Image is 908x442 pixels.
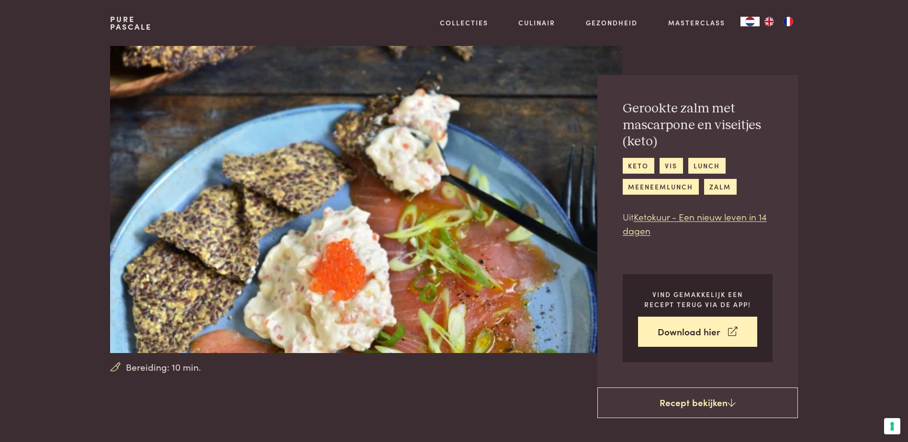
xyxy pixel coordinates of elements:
[126,360,201,374] span: Bereiding: 10 min.
[740,17,798,26] aside: Language selected: Nederlands
[760,17,779,26] a: EN
[740,17,760,26] a: NL
[518,18,555,28] a: Culinair
[760,17,798,26] ul: Language list
[623,158,654,174] a: keto
[638,317,757,347] a: Download hier
[623,210,773,237] p: Uit
[668,18,725,28] a: Masterclass
[704,179,737,195] a: zalm
[623,210,767,237] a: Ketokuur - Een nieuw leven in 14 dagen
[623,100,773,150] h2: Gerookte zalm met mascarpone en viseitjes (keto)
[440,18,488,28] a: Collecties
[660,158,683,174] a: vis
[110,46,622,353] img: Gerookte zalm met mascarpone en viseitjes (keto)
[740,17,760,26] div: Language
[688,158,726,174] a: lunch
[884,418,900,434] button: Uw voorkeuren voor toestemming voor trackingtechnologieën
[623,179,699,195] a: meeneemlunch
[779,17,798,26] a: FR
[638,289,757,309] p: Vind gemakkelijk een recept terug via de app!
[586,18,638,28] a: Gezondheid
[597,387,798,418] a: Recept bekijken
[110,15,152,31] a: PurePascale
